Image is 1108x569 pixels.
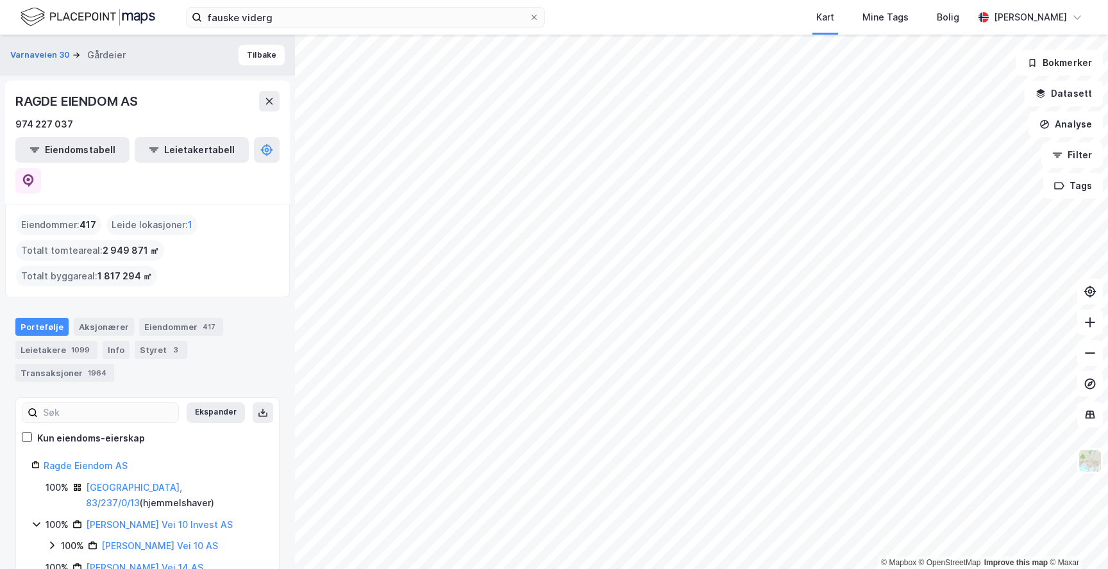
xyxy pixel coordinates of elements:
iframe: Chat Widget [1044,507,1108,569]
img: logo.f888ab2527a4732fd821a326f86c7f29.svg [21,6,155,28]
div: Bolig [937,10,959,25]
div: Gårdeier [87,47,126,63]
button: Eiendomstabell [15,137,130,163]
div: Kun eiendoms-eierskap [37,431,145,446]
div: 3 [169,343,182,356]
div: Mine Tags [862,10,909,25]
a: [PERSON_NAME] Vei 10 AS [101,540,218,551]
button: Ekspander [187,402,245,423]
div: Kontrollprogram for chat [1044,507,1108,569]
button: Tilbake [239,45,285,65]
div: Eiendommer [139,318,223,336]
div: [PERSON_NAME] [994,10,1067,25]
div: 1099 [69,343,92,356]
a: [GEOGRAPHIC_DATA], 83/237/0/13 [86,482,182,508]
div: 1964 [85,367,109,379]
div: Leietakere [15,341,97,359]
a: Mapbox [881,558,916,567]
div: Kart [816,10,834,25]
div: Styret [135,341,187,359]
div: Aksjonærer [74,318,134,336]
a: Improve this map [984,558,1048,567]
div: 100% [46,480,69,495]
input: Søk [38,403,178,422]
span: 1 817 294 ㎡ [97,268,152,284]
a: OpenStreetMap [919,558,981,567]
div: Leide lokasjoner : [106,215,197,235]
input: Søk på adresse, matrikkel, gårdeiere, leietakere eller personer [202,8,529,27]
span: 417 [80,217,96,233]
a: [PERSON_NAME] Vei 10 Invest AS [86,519,233,530]
button: Bokmerker [1016,50,1103,76]
div: Portefølje [15,318,69,336]
div: ( hjemmelshaver ) [86,480,264,511]
img: Z [1078,449,1102,473]
div: Totalt tomteareal : [16,240,164,261]
span: 1 [188,217,192,233]
div: Eiendommer : [16,215,101,235]
div: Info [103,341,130,359]
a: Ragde Eiendom AS [44,460,128,471]
div: 974 227 037 [15,117,73,132]
div: RAGDE EIENDOM AS [15,91,140,111]
span: 2 949 871 ㎡ [103,243,159,258]
button: Tags [1043,173,1103,199]
div: Totalt byggareal : [16,266,157,286]
button: Analyse [1028,111,1103,137]
button: Varnaveien 30 [10,49,72,62]
button: Datasett [1025,81,1103,106]
button: Filter [1041,142,1103,168]
div: 100% [61,538,84,554]
button: Leietakertabell [135,137,249,163]
div: 100% [46,517,69,532]
div: Transaksjoner [15,364,114,382]
div: 417 [200,320,218,333]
